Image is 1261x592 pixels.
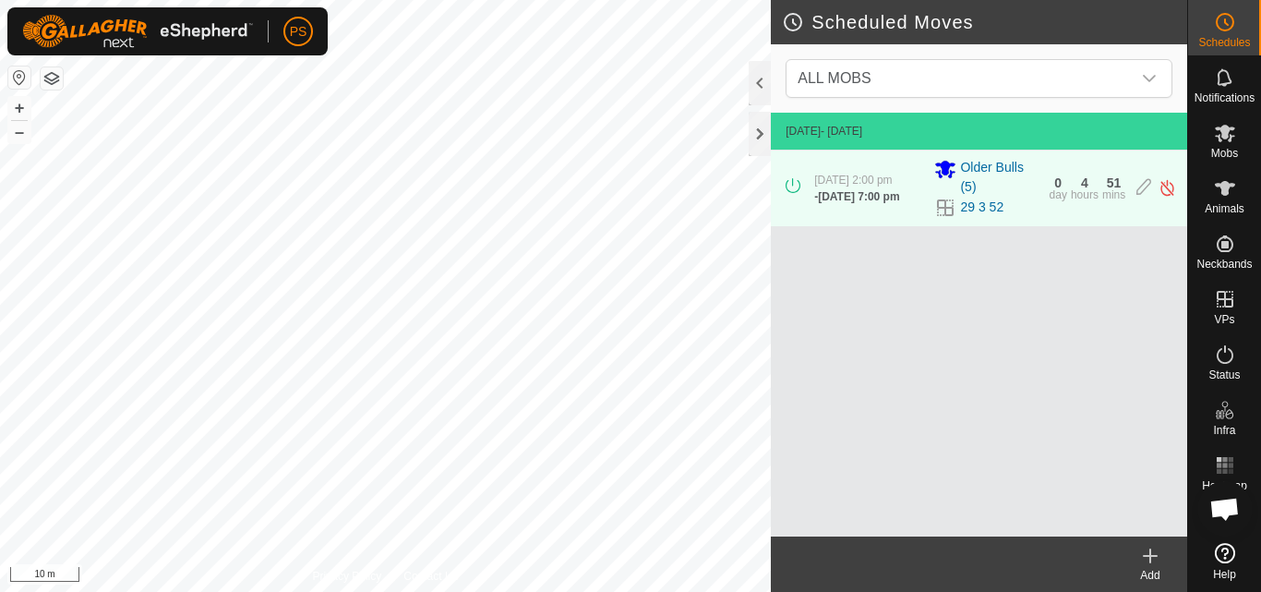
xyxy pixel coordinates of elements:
button: – [8,121,30,143]
a: Help [1188,536,1261,587]
span: Notifications [1195,92,1255,103]
span: [DATE] [786,125,821,138]
span: [DATE] 7:00 pm [818,190,899,203]
div: Add [1113,567,1187,584]
div: mins [1102,189,1125,200]
span: ALL MOBS [798,70,871,86]
h2: Scheduled Moves [782,11,1187,33]
span: Animals [1205,203,1244,214]
div: dropdown trigger [1131,60,1168,97]
img: Turn off schedule move [1159,178,1176,198]
span: ALL MOBS [790,60,1131,97]
button: Reset Map [8,66,30,89]
div: 4 [1081,176,1088,189]
div: day [1050,189,1067,200]
span: [DATE] 2:00 pm [814,174,892,187]
div: - [814,188,899,205]
span: Mobs [1211,148,1238,159]
button: + [8,97,30,119]
a: Open chat [1197,481,1253,537]
span: Infra [1213,425,1235,436]
a: Privacy Policy [313,568,382,585]
span: Older Bulls (5) [960,158,1038,197]
a: Contact Us [403,568,458,585]
div: hours [1071,189,1099,200]
a: 29 3 52 [960,198,1003,217]
span: PS [290,22,307,42]
img: Gallagher Logo [22,15,253,48]
span: Neckbands [1196,259,1252,270]
span: Schedules [1198,37,1250,48]
span: VPs [1214,314,1234,325]
span: Heatmap [1202,480,1247,491]
button: Map Layers [41,67,63,90]
span: - [DATE] [821,125,862,138]
div: 51 [1107,176,1122,189]
div: 0 [1054,176,1062,189]
span: Status [1208,369,1240,381]
span: Help [1213,569,1236,580]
